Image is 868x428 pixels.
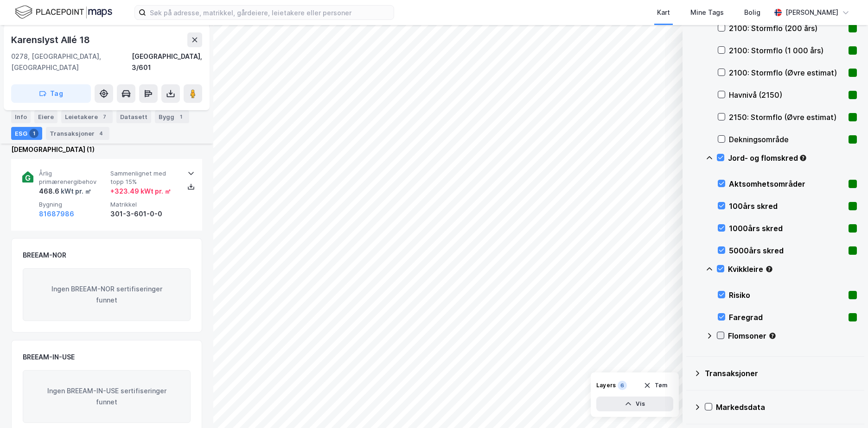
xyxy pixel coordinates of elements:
[716,402,857,413] div: Markedsdata
[11,144,202,155] div: [DEMOGRAPHIC_DATA] (1)
[116,110,151,123] div: Datasett
[34,110,57,123] div: Eiere
[744,7,760,18] div: Bolig
[59,186,91,197] div: kWt pr. ㎡
[61,110,113,123] div: Leietakere
[110,186,171,197] div: + 323.49 kWt pr. ㎡
[729,89,845,101] div: Havnivå (2150)
[729,223,845,234] div: 1000års skred
[23,250,66,261] div: BREEAM-NOR
[176,112,185,121] div: 1
[705,368,857,379] div: Transaksjoner
[822,384,868,428] iframe: Chat Widget
[729,112,845,123] div: 2150: Stormflo (Øvre estimat)
[618,381,627,390] div: 6
[39,186,91,197] div: 468.6
[765,265,773,273] div: Tooltip anchor
[132,51,202,73] div: [GEOGRAPHIC_DATA], 3/601
[39,208,74,220] button: 81687986
[729,178,845,189] div: Aktsomhetsområder
[729,67,845,78] div: 2100: Stormflo (Øvre estimat)
[39,170,107,186] span: Årlig primærenergibehov
[100,112,109,121] div: 7
[110,201,178,208] span: Matrikkel
[11,84,91,103] button: Tag
[822,384,868,428] div: Kontrollprogram for chat
[785,7,838,18] div: [PERSON_NAME]
[146,6,394,19] input: Søk på adresse, matrikkel, gårdeiere, leietakere eller personer
[39,201,107,208] span: Bygning
[729,23,845,34] div: 2100: Stormflo (200 års)
[23,370,191,423] div: Ingen BREEAM-IN-USE sertifiseringer funnet
[729,312,845,323] div: Faregrad
[729,245,845,256] div: 5000års skred
[657,7,670,18] div: Kart
[728,152,857,164] div: Jord- og flomskred
[11,51,132,73] div: 0278, [GEOGRAPHIC_DATA], [GEOGRAPHIC_DATA]
[596,382,616,389] div: Layers
[23,352,75,363] div: BREEAM-IN-USE
[29,129,38,138] div: 1
[11,32,91,47] div: Karenslyst Allé 18
[596,397,673,411] button: Vis
[729,45,845,56] div: 2100: Stormflo (1 000 års)
[690,7,724,18] div: Mine Tags
[729,201,845,212] div: 100års skred
[799,154,807,162] div: Tooltip anchor
[46,127,109,140] div: Transaksjoner
[96,129,106,138] div: 4
[729,290,845,301] div: Risiko
[23,268,191,321] div: Ingen BREEAM-NOR sertifiseringer funnet
[638,378,673,393] button: Tøm
[110,208,178,220] div: 301-3-601-0-0
[110,170,178,186] span: Sammenlignet med topp 15%
[11,110,31,123] div: Info
[15,4,112,20] img: logo.f888ab2527a4732fd821a326f86c7f29.svg
[768,332,777,340] div: Tooltip anchor
[11,127,42,140] div: ESG
[729,134,845,145] div: Dekningsområde
[728,330,857,341] div: Flomsoner
[155,110,189,123] div: Bygg
[728,264,857,275] div: Kvikkleire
